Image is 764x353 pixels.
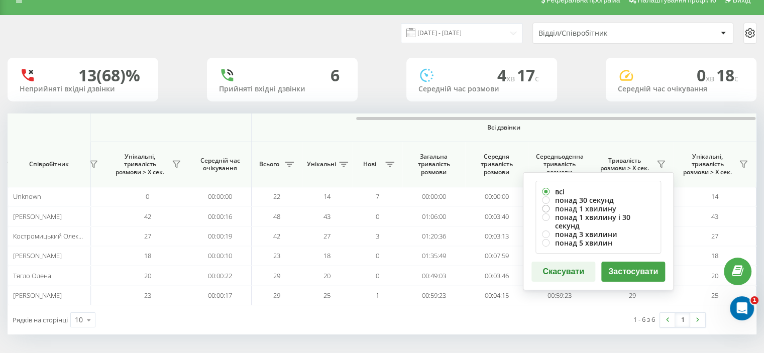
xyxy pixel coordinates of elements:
[376,231,379,241] span: 3
[13,251,62,260] span: [PERSON_NAME]
[730,296,754,320] iframe: Intercom live chat
[13,315,68,324] span: Рядків на сторінці
[528,286,591,305] td: 00:59:23
[146,192,149,201] span: 0
[716,64,738,86] span: 18
[323,212,331,221] span: 43
[189,266,252,285] td: 00:00:22
[402,226,465,246] td: 01:20:36
[497,64,517,86] span: 4
[189,246,252,266] td: 00:00:10
[402,206,465,226] td: 01:06:00
[601,262,665,282] button: Застосувати
[273,271,280,280] span: 29
[711,212,718,221] span: 43
[257,160,282,168] span: Всього
[750,296,758,304] span: 1
[13,291,62,300] span: [PERSON_NAME]
[331,66,340,85] div: 6
[542,196,654,204] label: понад 30 секунд
[273,231,280,241] span: 42
[323,271,331,280] span: 20
[144,212,151,221] span: 42
[323,231,331,241] span: 27
[711,251,718,260] span: 18
[189,187,252,206] td: 00:00:00
[542,204,654,213] label: понад 1 хвилину
[542,187,654,196] label: всі
[189,226,252,246] td: 00:00:19
[711,192,718,201] span: 14
[542,230,654,239] label: понад 3 хвилини
[633,314,655,324] div: 1 - 6 з 6
[734,73,738,84] span: c
[196,157,244,172] span: Середній час очікування
[273,291,280,300] span: 29
[189,206,252,226] td: 00:00:16
[13,192,41,201] span: Unknown
[402,266,465,285] td: 00:49:03
[273,212,280,221] span: 48
[697,64,716,86] span: 0
[535,73,539,84] span: c
[506,73,517,84] span: хв
[307,160,336,168] span: Унікальні
[517,64,539,86] span: 17
[618,85,744,93] div: Середній час очікування
[376,251,379,260] span: 0
[465,286,528,305] td: 00:04:15
[273,192,280,201] span: 22
[13,271,51,280] span: Тягло Олена
[465,206,528,226] td: 00:03:40
[410,153,458,176] span: Загальна тривалість розмови
[629,291,636,300] span: 29
[376,271,379,280] span: 0
[542,213,654,230] label: понад 1 хвилину і 30 секунд
[706,73,716,84] span: хв
[357,160,382,168] span: Нові
[465,246,528,266] td: 00:07:59
[711,271,718,280] span: 20
[376,212,379,221] span: 0
[679,153,736,176] span: Унікальні, тривалість розмови > Х сек.
[675,313,690,327] a: 1
[538,29,659,38] div: Відділ/Співробітник
[465,266,528,285] td: 00:03:46
[376,291,379,300] span: 1
[473,153,520,176] span: Середня тривалість розмови
[465,226,528,246] td: 00:03:13
[75,315,83,325] div: 10
[281,124,726,132] span: Всі дзвінки
[711,291,718,300] span: 25
[535,153,583,176] span: Середньоденна тривалість розмови
[144,251,151,260] span: 18
[402,187,465,206] td: 00:00:00
[542,239,654,247] label: понад 5 хвилин
[323,291,331,300] span: 25
[402,246,465,266] td: 01:35:49
[711,231,718,241] span: 27
[418,85,545,93] div: Середній час розмови
[144,291,151,300] span: 23
[273,251,280,260] span: 23
[596,157,653,172] span: Тривалість розмови > Х сек.
[531,262,595,282] button: Скасувати
[402,286,465,305] td: 00:59:23
[376,192,379,201] span: 7
[16,160,81,168] span: Співробітник
[78,66,140,85] div: 13 (68)%
[323,192,331,201] span: 14
[20,85,146,93] div: Неприйняті вхідні дзвінки
[13,231,96,241] span: Костромицький Олександр
[13,212,62,221] span: [PERSON_NAME]
[144,231,151,241] span: 27
[111,153,169,176] span: Унікальні, тривалість розмови > Х сек.
[189,286,252,305] td: 00:00:17
[219,85,346,93] div: Прийняті вхідні дзвінки
[465,187,528,206] td: 00:00:00
[323,251,331,260] span: 18
[144,271,151,280] span: 20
